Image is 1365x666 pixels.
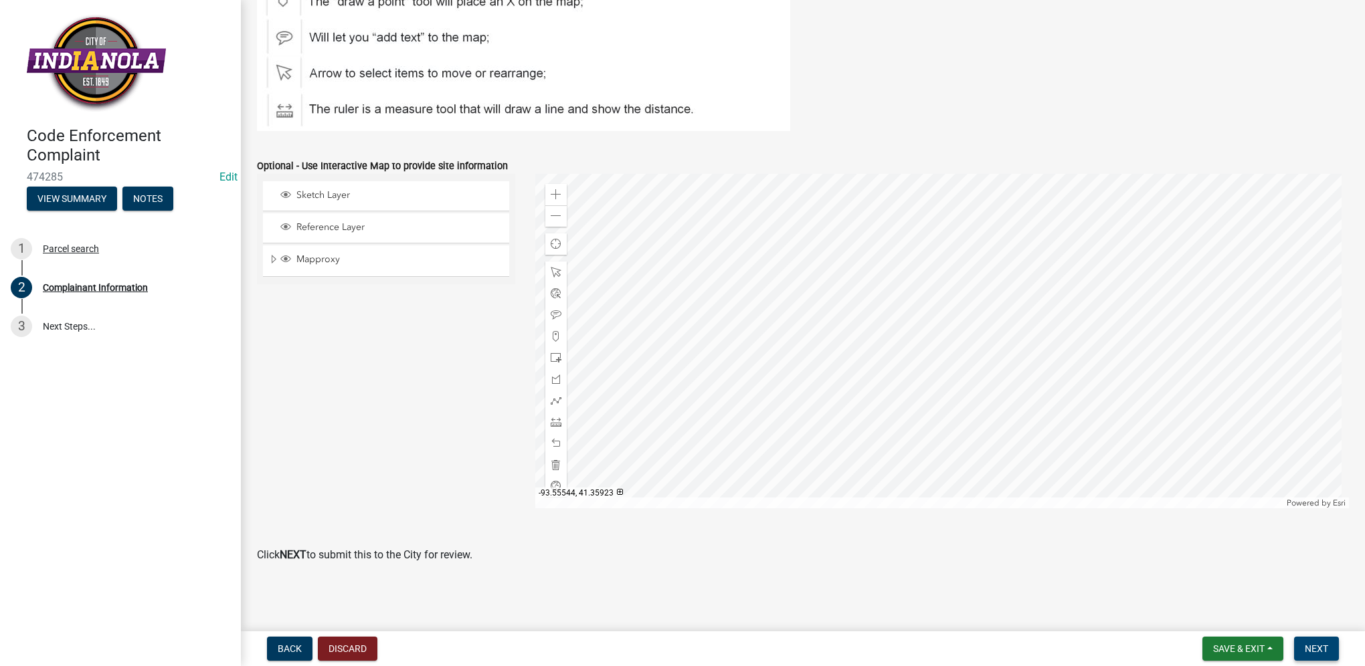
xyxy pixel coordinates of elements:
button: Notes [122,187,173,211]
li: Mapproxy [263,245,509,276]
button: Back [267,637,312,661]
div: Complainant Information [43,283,148,292]
button: Next [1294,637,1339,661]
div: Sketch Layer [278,189,505,203]
span: Sketch Layer [293,189,505,201]
span: Mapproxy [293,253,505,265]
span: 474285 [27,171,214,183]
a: Edit [219,171,238,183]
wm-modal-confirm: Edit Application Number [219,171,238,183]
span: Expand [268,253,278,267]
wm-modal-confirm: Notes [122,194,173,205]
h4: Code Enforcement Complaint [27,126,230,165]
button: View Summary [27,187,117,211]
div: 1 [11,238,32,259]
li: Sketch Layer [263,181,509,211]
div: Zoom in [545,184,567,205]
strong: NEXT [280,548,306,561]
div: Mapproxy [278,253,505,267]
div: Powered by [1283,497,1349,508]
div: 2 [11,277,32,298]
div: Parcel search [43,244,99,253]
div: 3 [11,316,32,337]
button: Save & Exit [1202,637,1283,661]
wm-modal-confirm: Summary [27,194,117,205]
div: Zoom out [545,205,567,227]
label: Optional - Use Interactive Map to provide site information [257,162,508,171]
span: Next [1305,643,1328,654]
span: Reference Layer [293,221,505,233]
button: Discard [318,637,377,661]
a: Esri [1333,498,1346,508]
div: Reference Layer [278,221,505,235]
img: City of Indianola, Iowa [27,14,166,112]
li: Reference Layer [263,213,509,243]
ul: Layer List [262,178,511,280]
span: Back [278,643,302,654]
div: Find my location [545,233,567,255]
span: Save & Exit [1213,643,1265,654]
p: Click to submit this to the City for review. [257,547,1349,563]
